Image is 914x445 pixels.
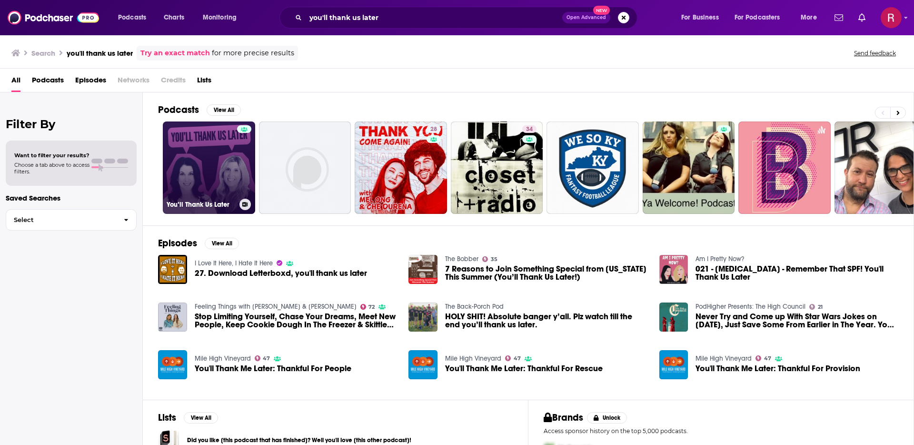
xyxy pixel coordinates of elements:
h3: You’ll Thank Us Later [167,201,236,209]
p: Access sponsor history on the top 5,000 podcasts. [544,427,898,435]
h2: Lists [158,412,176,424]
a: Charts [158,10,190,25]
a: Mile High Vineyard [195,354,251,363]
span: Episodes [75,72,106,92]
a: Try an exact match [140,48,210,59]
input: Search podcasts, credits, & more... [306,10,562,25]
span: Want to filter your results? [14,152,89,159]
span: For Podcasters [735,11,780,24]
a: 35 [482,256,497,262]
button: open menu [196,10,249,25]
a: Stop Limiting Yourself, Chase Your Dreams, Meet New People, Keep Cookie Dough In The Freezer & Sk... [195,313,397,329]
span: Charts [164,11,184,24]
a: The Bobber [445,255,478,263]
h3: Search [31,49,55,58]
span: You'll Thank Me Later: Thankful For Rescue [445,364,603,373]
span: Credits [161,72,186,92]
a: You'll Thank Me Later: Thankful For People [158,350,187,379]
button: Select [6,209,137,231]
a: Feeling Things with Amy & Kat [195,303,357,311]
a: 34 [522,125,536,133]
img: Stop Limiting Yourself, Chase Your Dreams, Meet New People, Keep Cookie Dough In The Freezer & Sk... [158,303,187,332]
span: 47 [764,356,771,361]
img: Podchaser - Follow, Share and Rate Podcasts [8,9,99,27]
span: New [593,6,610,15]
span: for more precise results [212,48,294,59]
button: open menu [794,10,829,25]
a: Am I Pretty Now? [695,255,744,263]
a: EpisodesView All [158,237,239,249]
a: You'll Thank Me Later: Thankful For Provision [695,364,860,373]
button: Unlock [587,412,627,424]
span: Select [6,217,116,223]
a: 7 Reasons to Join Something Special from Wisconsin This Summer (You’ll Thank Us Later!) [445,265,648,281]
span: Podcasts [118,11,146,24]
img: HOLY SHIT! Absolute banger y’all. Plz watch till the end you’ll thank us later. [408,303,437,332]
button: open menu [675,10,731,25]
span: Choose a tab above to access filters. [14,162,89,175]
span: Logged in as rebeccaagurto [881,7,902,28]
a: PodHigher Presents: The High Council [695,303,805,311]
button: open menu [728,10,794,25]
a: Mile High Vineyard [695,354,752,363]
a: You'll Thank Me Later: Thankful For People [195,364,351,373]
img: 7 Reasons to Join Something Special from Wisconsin This Summer (You’ll Thank Us Later!) [408,255,437,284]
span: Podcasts [32,72,64,92]
span: Monitoring [203,11,237,24]
a: 27. Download Letterboxd, you'll thank us later [195,269,367,277]
span: 47 [263,356,270,361]
a: HOLY SHIT! Absolute banger y’all. Plz watch till the end you’ll thank us later. [445,313,648,329]
span: 34 [526,125,533,134]
a: Never Try and Come up With Star Wars Jokes on May 4th, Just Save Some From Earlier in The Year. Y... [695,313,898,329]
a: ListsView All [158,412,218,424]
a: 34 [451,121,543,214]
a: Show notifications dropdown [854,10,869,26]
span: Networks [118,72,149,92]
img: 021 - Tanning - Remember That SPF! You'll Thank Us Later [659,255,688,284]
img: User Profile [881,7,902,28]
span: 28 [430,125,437,134]
button: View All [205,238,239,249]
a: You'll Thank Me Later: Thankful For Rescue [408,350,437,379]
button: View All [207,104,241,116]
h2: Filter By [6,117,137,131]
button: open menu [111,10,159,25]
a: 21 [809,304,823,310]
button: View All [184,412,218,424]
button: Open AdvancedNew [562,12,610,23]
a: Lists [197,72,211,92]
a: 47 [255,355,270,361]
h2: Podcasts [158,104,199,116]
a: PodcastsView All [158,104,241,116]
a: 47 [505,355,521,361]
a: All [11,72,20,92]
img: You'll Thank Me Later: Thankful For Provision [659,350,688,379]
span: 021 - [MEDICAL_DATA] - Remember That SPF! You'll Thank Us Later [695,265,898,281]
h3: you'll thank us later [67,49,133,58]
h2: Episodes [158,237,197,249]
a: The Back-Porch Pod [445,303,504,311]
span: 35 [491,257,497,262]
a: 47 [755,355,771,361]
a: 28 [427,125,441,133]
button: Show profile menu [881,7,902,28]
img: 27. Download Letterboxd, you'll thank us later [158,255,187,284]
a: 021 - Tanning - Remember That SPF! You'll Thank Us Later [695,265,898,281]
span: 47 [514,356,521,361]
a: I Love It Here, I Hate It Here [195,259,273,267]
span: 21 [818,305,823,309]
span: 7 Reasons to Join Something Special from [US_STATE] This Summer (You’ll Thank Us Later!) [445,265,648,281]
